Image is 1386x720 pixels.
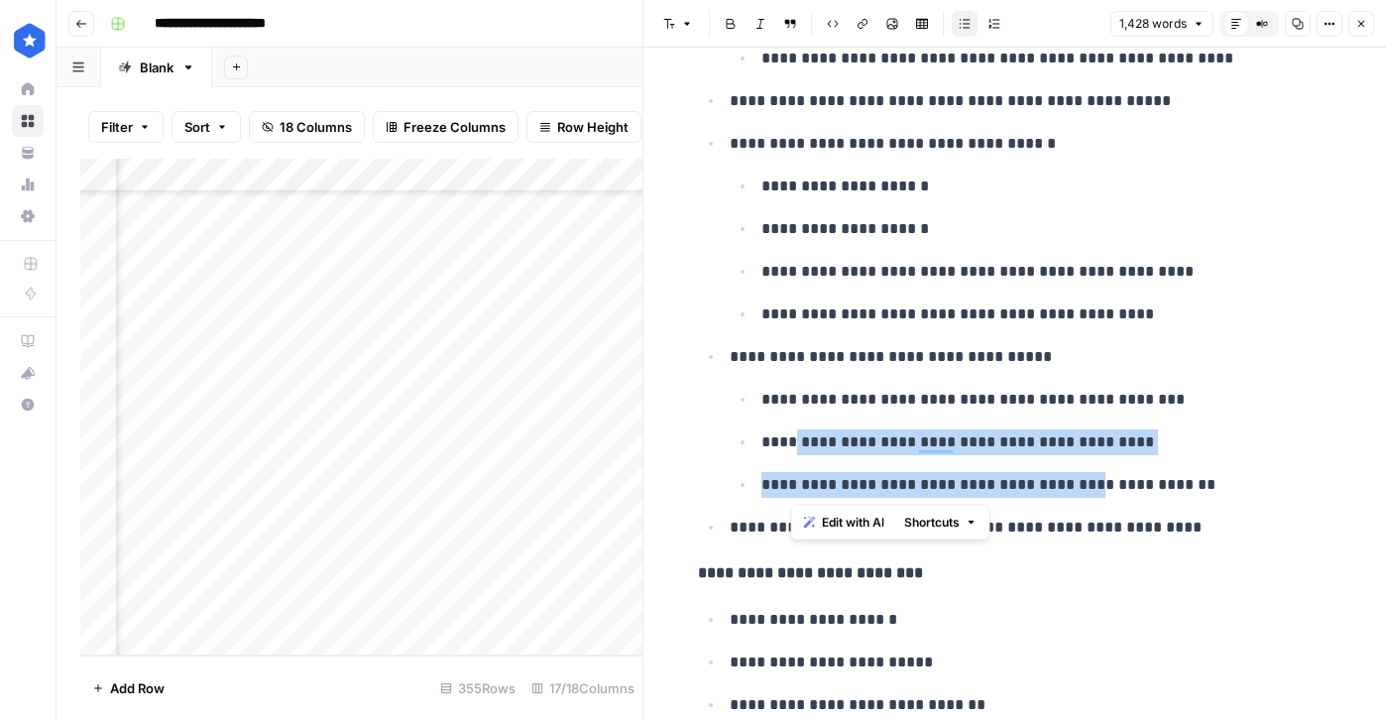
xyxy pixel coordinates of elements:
a: Settings [12,200,44,232]
button: Row Height [526,111,641,143]
a: AirOps Academy [12,325,44,357]
span: Edit with AI [822,514,884,532]
div: 17/18 Columns [523,672,642,704]
button: What's new? [12,357,44,389]
span: Row Height [557,117,629,137]
button: 1,428 words [1110,11,1213,37]
span: Shortcuts [904,514,960,532]
button: Edit with AI [796,510,892,536]
a: Browse [12,105,44,137]
span: Filter [101,117,133,137]
span: Sort [184,117,210,137]
button: Filter [88,111,164,143]
div: 355 Rows [432,672,523,704]
span: Freeze Columns [404,117,506,137]
button: Shortcuts [896,510,985,536]
button: Sort [172,111,241,143]
button: Workspace: ConsumerAffairs [12,16,44,65]
div: What's new? [13,358,43,388]
button: 18 Columns [249,111,365,143]
button: Add Row [80,672,176,704]
span: 1,428 words [1119,15,1187,33]
span: 18 Columns [280,117,352,137]
button: Freeze Columns [373,111,519,143]
div: Blank [140,58,173,77]
a: Your Data [12,137,44,169]
span: Add Row [110,678,165,698]
a: Usage [12,169,44,200]
a: Blank [101,48,212,87]
button: Help + Support [12,389,44,420]
img: ConsumerAffairs Logo [12,23,48,59]
a: Home [12,73,44,105]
